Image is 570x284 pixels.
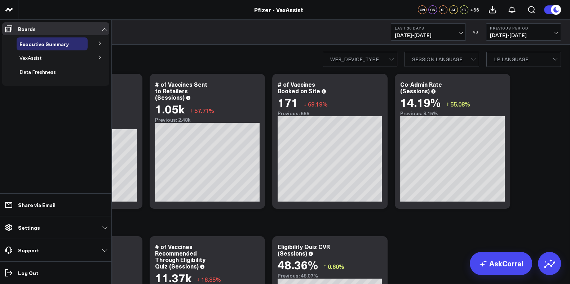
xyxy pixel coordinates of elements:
[19,41,69,47] a: Executive Summary
[395,32,462,38] span: [DATE] - [DATE]
[201,275,221,283] span: 16.85%
[470,5,479,14] button: +66
[19,55,41,61] a: VaxAssist
[304,99,306,109] span: ↓
[19,54,41,61] span: VaxAssist
[470,7,479,12] span: + 66
[155,102,185,115] div: 1.05k
[469,30,482,34] div: VS
[18,26,36,32] p: Boards
[449,5,458,14] div: AF
[155,117,260,123] div: Previous: 2.48k
[254,6,303,14] a: Pfizer - VaxAssist
[460,5,468,14] div: KD
[2,266,109,279] a: Log Out
[194,107,214,114] span: 57.71%
[190,106,193,115] span: ↓
[278,96,298,109] div: 171
[400,96,441,109] div: 14.19%
[19,40,69,48] span: Executive Summary
[490,26,557,30] b: Previous Period
[400,80,442,95] div: Co-Admin Rate (Sessions)
[439,5,447,14] div: SF
[328,262,344,270] span: 0.60%
[395,26,462,30] b: Last 30 Days
[391,23,466,41] button: Last 30 Days[DATE]-[DATE]
[278,243,330,257] div: Eligibility Quiz CVR (Sessions)
[155,243,206,270] div: # of Vaccines Recommended Through Eligibility Quiz (Sessions)
[450,100,470,108] span: 55.08%
[278,258,318,271] div: 48.36%
[446,99,449,109] span: ↑
[308,100,328,108] span: 69.19%
[400,111,505,116] div: Previous: 9.15%
[18,270,38,276] p: Log Out
[19,68,56,75] span: Data Freshness
[470,252,532,275] a: AskCorral
[418,5,427,14] div: CN
[18,247,39,253] p: Support
[278,273,382,279] div: Previous: 48.07%
[19,69,56,75] a: Data Freshness
[18,225,40,230] p: Settings
[197,275,200,284] span: ↓
[278,80,320,95] div: # of Vaccines Booked on Site
[428,5,437,14] div: CS
[486,23,561,41] button: Previous Period[DATE]-[DATE]
[490,32,557,38] span: [DATE] - [DATE]
[155,80,207,101] div: # of Vaccines Sent to Retailers (Sessions)
[278,111,382,116] div: Previous: 555
[18,202,56,208] p: Share via Email
[323,262,326,271] span: ↑
[155,271,191,284] div: 11.37k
